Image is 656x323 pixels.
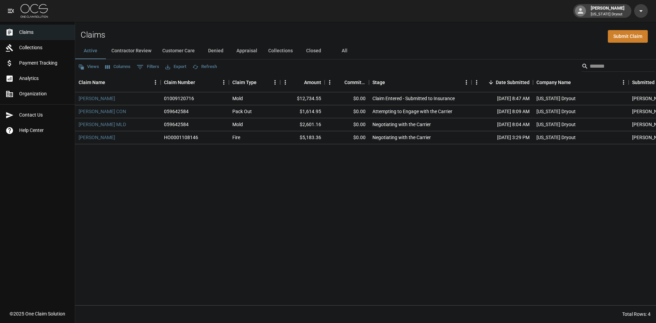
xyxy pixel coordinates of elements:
div: Claim Name [75,73,161,92]
div: $2,601.16 [280,118,325,131]
button: Export [164,62,188,72]
button: Customer Care [157,43,200,59]
div: [DATE] 3:29 PM [471,131,533,144]
button: Sort [486,78,496,87]
div: Total Rows: 4 [622,311,651,318]
a: [PERSON_NAME] CON [79,108,126,115]
div: Claim Number [161,73,229,92]
button: Menu [280,77,290,88]
div: Arizona Dryout [536,95,576,102]
button: Sort [571,78,580,87]
div: Committed Amount [344,73,366,92]
button: Menu [150,77,161,88]
img: ocs-logo-white-transparent.png [20,4,48,18]
div: Arizona Dryout [536,108,576,115]
div: Pack Out [232,108,252,115]
div: Mold [232,95,243,102]
span: Organization [19,90,69,97]
div: Negotiating with the Carrier [372,121,431,128]
button: Menu [219,77,229,88]
button: Closed [298,43,329,59]
div: [DATE] 8:04 AM [471,118,533,131]
div: 059642584 [164,121,189,128]
button: Sort [295,78,304,87]
h2: Claims [81,30,105,40]
button: Menu [270,77,280,88]
div: Claim Entered - Submitted to Insurance [372,95,455,102]
div: 01009120716 [164,95,194,102]
a: Submit Claim [608,30,648,43]
div: Company Name [533,73,629,92]
a: [PERSON_NAME] [79,134,115,141]
div: $0.00 [325,131,369,144]
div: Negotiating with the Carrier [372,134,431,141]
div: $0.00 [325,92,369,105]
button: Sort [105,78,115,87]
div: 059642584 [164,108,189,115]
div: © 2025 One Claim Solution [10,310,65,317]
button: Refresh [191,62,219,72]
div: [DATE] 8:09 AM [471,105,533,118]
span: Collections [19,44,69,51]
span: Analytics [19,75,69,82]
div: $0.00 [325,105,369,118]
button: Select columns [104,62,132,72]
div: Stage [372,73,385,92]
div: Stage [369,73,471,92]
div: Company Name [536,73,571,92]
span: Payment Tracking [19,59,69,67]
div: Amount [280,73,325,92]
div: Arizona Dryout [536,121,576,128]
a: [PERSON_NAME] [79,95,115,102]
button: Menu [618,77,629,88]
button: Sort [257,78,266,87]
div: Mold [232,121,243,128]
div: Search [582,61,655,73]
button: Sort [385,78,395,87]
div: $0.00 [325,118,369,131]
button: Sort [195,78,205,87]
div: [PERSON_NAME] [588,5,627,17]
button: Menu [471,77,482,88]
span: Claims [19,29,69,36]
div: $12,734.55 [280,92,325,105]
div: $1,614.95 [280,105,325,118]
button: Menu [461,77,471,88]
button: Contractor Review [106,43,157,59]
button: All [329,43,360,59]
div: Committed Amount [325,73,369,92]
button: Active [75,43,106,59]
button: Menu [325,77,335,88]
div: Arizona Dryout [536,134,576,141]
button: Appraisal [231,43,263,59]
div: Claim Name [79,73,105,92]
button: Sort [335,78,344,87]
div: Claim Number [164,73,195,92]
div: [DATE] 8:47 AM [471,92,533,105]
button: Show filters [135,62,161,72]
div: Fire [232,134,240,141]
button: Views [77,62,101,72]
div: HO0001108146 [164,134,198,141]
div: Amount [304,73,321,92]
div: $5,183.36 [280,131,325,144]
div: Claim Type [229,73,280,92]
div: Attempting to Engage with the Carrier [372,108,452,115]
button: Denied [200,43,231,59]
button: Collections [263,43,298,59]
div: Date Submitted [496,73,530,92]
span: Contact Us [19,111,69,119]
div: dynamic tabs [75,43,656,59]
a: [PERSON_NAME] MLD [79,121,126,128]
div: Date Submitted [471,73,533,92]
div: Claim Type [232,73,257,92]
span: Help Center [19,127,69,134]
button: open drawer [4,4,18,18]
p: [US_STATE] Dryout [591,12,625,17]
